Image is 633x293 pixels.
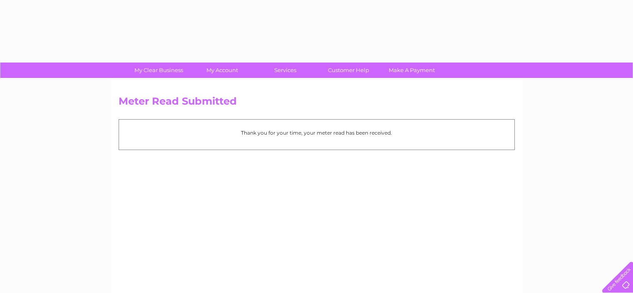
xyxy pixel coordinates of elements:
[188,63,256,78] a: My Account
[124,63,193,78] a: My Clear Business
[251,63,320,78] a: Services
[377,63,446,78] a: Make A Payment
[314,63,383,78] a: Customer Help
[119,95,515,111] h2: Meter Read Submitted
[123,129,510,137] p: Thank you for your time, your meter read has been received.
